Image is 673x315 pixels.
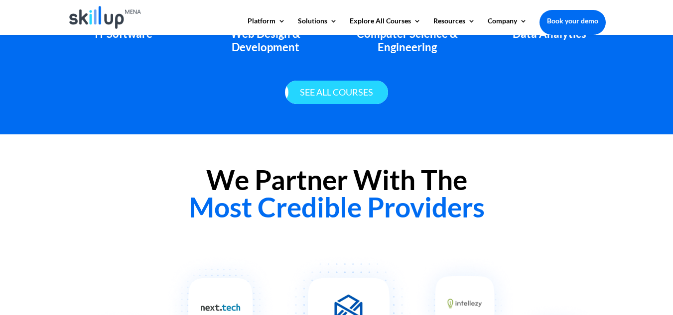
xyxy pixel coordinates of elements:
[209,27,321,54] div: Web Design & Development
[350,17,421,34] a: Explore All Courses
[298,17,337,34] a: Solutions
[68,166,606,226] h2: We Partner With The
[539,10,606,32] a: Book your demo
[433,17,475,34] a: Resources
[488,17,527,34] a: Company
[189,191,485,223] span: Most Credible Providers
[351,27,463,54] div: Computer Science & Engineering
[285,81,388,104] a: See all courses
[507,208,673,315] iframe: Chat Widget
[248,17,285,34] a: Platform
[69,6,141,29] img: Skillup Mena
